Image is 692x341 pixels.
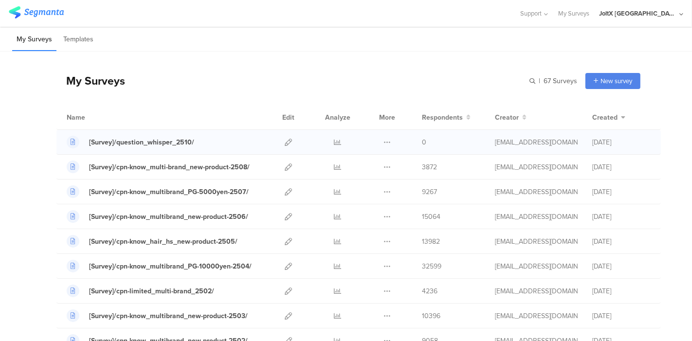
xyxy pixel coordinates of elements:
[12,28,56,51] li: My Surveys
[89,286,214,296] div: [Survey]/cpn-limited_multi-brand_2502/
[495,236,578,247] div: kumai.ik@pg.com
[67,235,237,248] a: [Survey]/cpn-know_hair_hs_new-product-2505/
[592,261,651,271] div: [DATE]
[89,236,237,247] div: [Survey]/cpn-know_hair_hs_new-product-2505/
[422,112,471,123] button: Respondents
[89,187,249,197] div: [Survey]/cpn-know_multibrand_PG-5000yen-2507/
[67,309,248,322] a: [Survey]/cpn-know_multibrand_new-product-2503/
[422,311,440,321] span: 10396
[521,9,542,18] span: Support
[323,105,352,129] div: Analyze
[59,28,98,51] li: Templates
[599,9,677,18] div: JoltX [GEOGRAPHIC_DATA]
[495,112,519,123] span: Creator
[592,212,651,222] div: [DATE]
[592,286,651,296] div: [DATE]
[67,185,249,198] a: [Survey]/cpn-know_multibrand_PG-5000yen-2507/
[67,161,250,173] a: [Survey]/cpn-know_multi-brand_new-product-2508/
[422,236,440,247] span: 13982
[495,311,578,321] div: kumai.ik@pg.com
[89,162,250,172] div: [Survey]/cpn-know_multi-brand_new-product-2508/
[495,261,578,271] div: kumai.ik@pg.com
[377,105,398,129] div: More
[422,261,441,271] span: 32599
[601,76,632,86] span: New survey
[422,162,437,172] span: 3872
[495,286,578,296] div: kumai.ik@pg.com
[592,112,618,123] span: Created
[495,212,578,222] div: kumai.ik@pg.com
[89,311,248,321] div: [Survey]/cpn-know_multibrand_new-product-2503/
[67,285,214,297] a: [Survey]/cpn-limited_multi-brand_2502/
[67,136,194,148] a: [Survey]/question_whisper_2510/
[9,6,64,18] img: segmanta logo
[495,162,578,172] div: kumai.ik@pg.com
[422,212,440,222] span: 15064
[422,137,426,147] span: 0
[592,112,625,123] button: Created
[592,236,651,247] div: [DATE]
[67,210,248,223] a: [Survey]/cpn-know_multibrand_new-product-2506/
[592,311,651,321] div: [DATE]
[89,261,252,271] div: [Survey]/cpn-know_multibrand_PG-10000yen-2504/
[89,137,194,147] div: [Survey]/question_whisper_2510/
[67,112,125,123] div: Name
[422,286,437,296] span: 4236
[495,112,527,123] button: Creator
[89,212,248,222] div: [Survey]/cpn-know_multibrand_new-product-2506/
[544,76,577,86] span: 67 Surveys
[592,162,651,172] div: [DATE]
[422,112,463,123] span: Respondents
[56,72,125,89] div: My Surveys
[592,187,651,197] div: [DATE]
[592,137,651,147] div: [DATE]
[495,137,578,147] div: kumai.ik@pg.com
[278,105,299,129] div: Edit
[422,187,437,197] span: 9267
[495,187,578,197] div: kumai.ik@pg.com
[67,260,252,272] a: [Survey]/cpn-know_multibrand_PG-10000yen-2504/
[537,76,542,86] span: |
